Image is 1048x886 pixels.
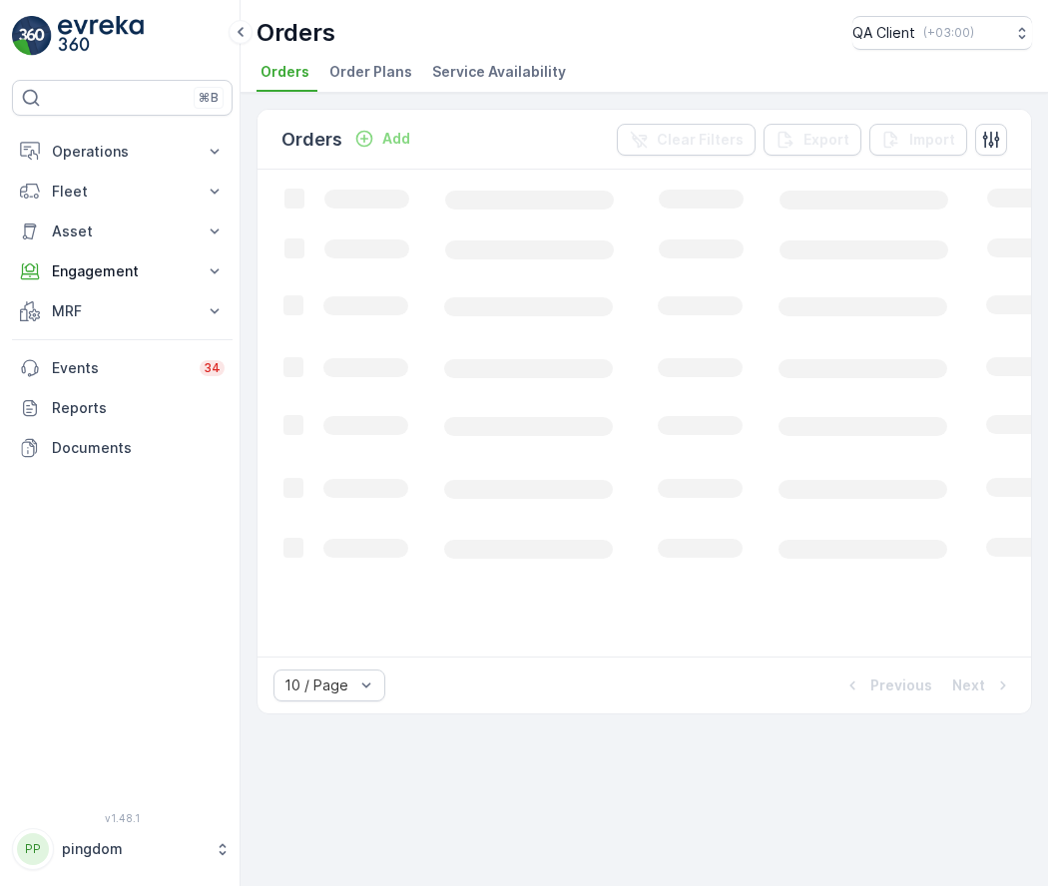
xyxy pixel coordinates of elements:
[17,833,49,865] div: PP
[869,124,967,156] button: Import
[346,127,418,151] button: Add
[909,130,955,150] p: Import
[52,142,193,162] p: Operations
[382,129,410,149] p: Add
[950,673,1015,697] button: Next
[52,398,225,418] p: Reports
[12,428,233,468] a: Documents
[12,388,233,428] a: Reports
[12,212,233,251] button: Asset
[62,839,205,859] p: pingdom
[952,675,985,695] p: Next
[12,828,233,870] button: PPpingdom
[52,221,193,241] p: Asset
[52,261,193,281] p: Engagement
[281,126,342,154] p: Orders
[12,172,233,212] button: Fleet
[840,673,934,697] button: Previous
[852,16,1032,50] button: QA Client(+03:00)
[923,25,974,41] p: ( +03:00 )
[58,16,144,56] img: logo_light-DOdMpM7g.png
[52,438,225,458] p: Documents
[12,132,233,172] button: Operations
[870,675,932,695] p: Previous
[204,360,221,376] p: 34
[617,124,756,156] button: Clear Filters
[657,130,744,150] p: Clear Filters
[257,17,335,49] p: Orders
[199,90,219,106] p: ⌘B
[12,348,233,388] a: Events34
[52,301,193,321] p: MRF
[432,62,566,82] span: Service Availability
[12,812,233,824] span: v 1.48.1
[329,62,412,82] span: Order Plans
[852,23,915,43] p: QA Client
[52,358,188,378] p: Events
[12,291,233,331] button: MRF
[12,251,233,291] button: Engagement
[12,16,52,56] img: logo
[803,130,849,150] p: Export
[764,124,861,156] button: Export
[261,62,309,82] span: Orders
[52,182,193,202] p: Fleet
